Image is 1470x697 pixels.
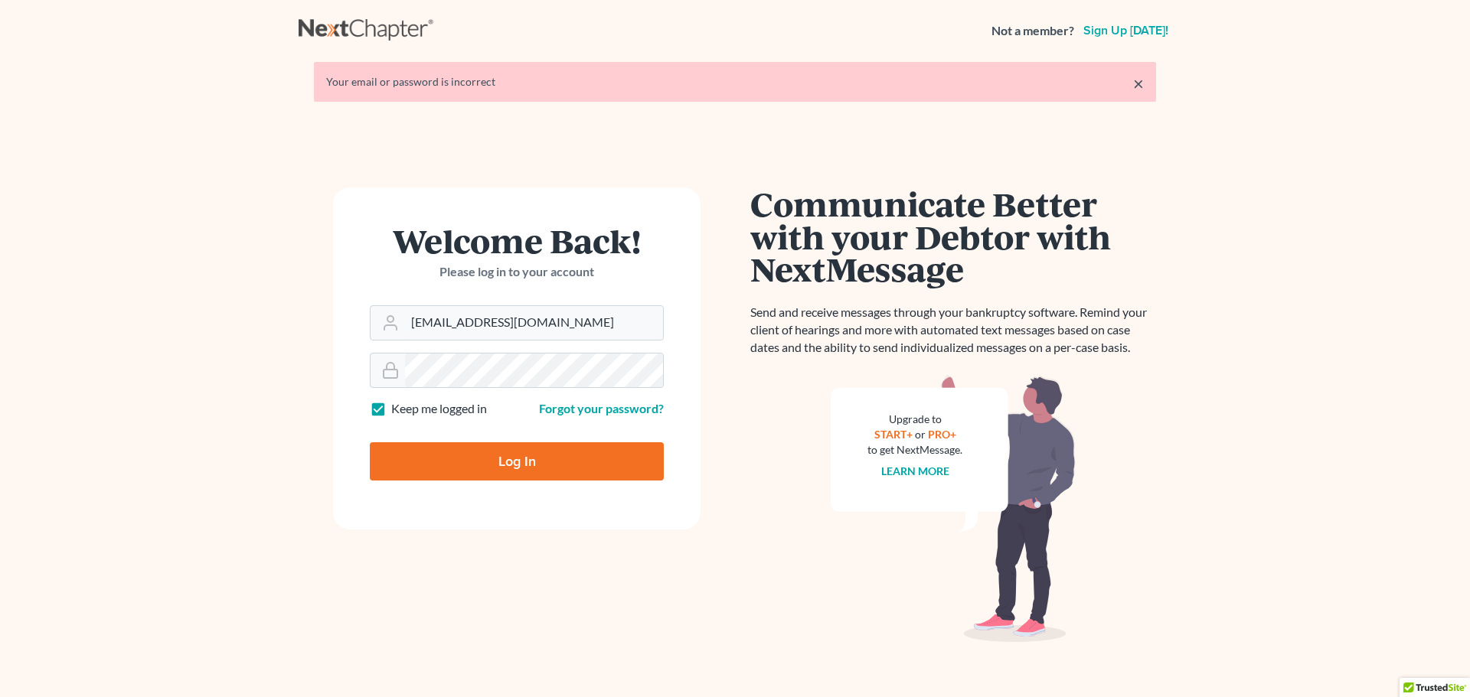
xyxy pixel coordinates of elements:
p: Please log in to your account [370,263,664,281]
a: Sign up [DATE]! [1080,24,1171,37]
h1: Welcome Back! [370,224,664,257]
img: nextmessage_bg-59042aed3d76b12b5cd301f8e5b87938c9018125f34e5fa2b7a6b67550977c72.svg [831,375,1076,643]
a: PRO+ [928,428,956,441]
span: or [915,428,926,441]
a: × [1133,74,1144,93]
h1: Communicate Better with your Debtor with NextMessage [750,187,1156,285]
label: Keep me logged in [391,400,487,418]
div: to get NextMessage. [867,442,962,458]
input: Email Address [405,306,663,340]
div: Your email or password is incorrect [326,74,1144,90]
a: START+ [874,428,913,441]
a: Learn more [881,464,949,477]
input: Log In [370,442,664,480]
div: Upgrade to [867,412,962,427]
strong: Not a member? [991,22,1074,40]
p: Send and receive messages through your bankruptcy software. Remind your client of hearings and mo... [750,304,1156,357]
a: Forgot your password? [539,401,664,415]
